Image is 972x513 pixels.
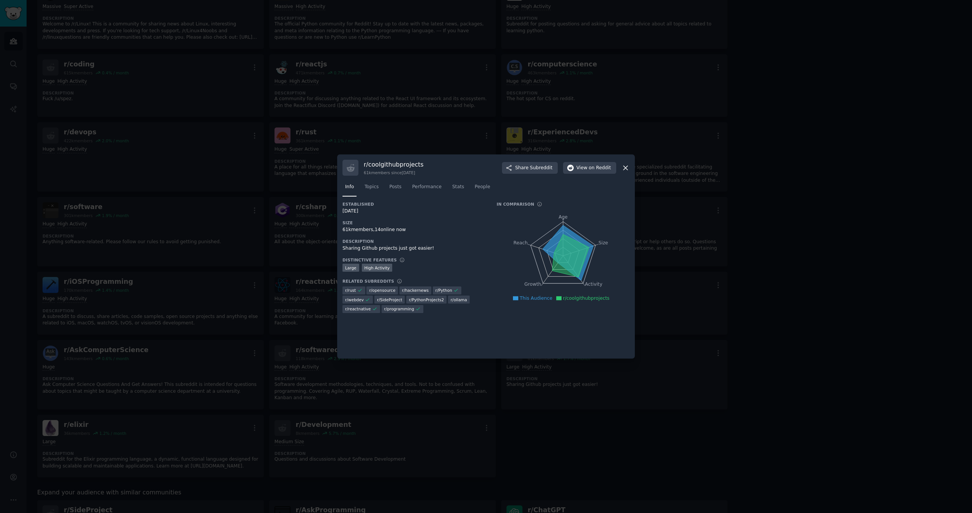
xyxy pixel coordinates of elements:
[387,181,404,197] a: Posts
[345,297,364,302] span: r/ webdev
[513,240,528,245] tspan: Reach
[409,297,444,302] span: r/ PythonProjects2
[342,264,359,272] div: Large
[409,181,444,197] a: Performance
[364,170,423,175] div: 61k members since [DATE]
[369,288,395,293] span: r/ opensource
[345,184,354,190] span: Info
[497,201,534,207] h3: In Comparison
[502,162,558,174] button: ShareSubreddit
[345,306,371,312] span: r/ reactnative
[364,184,379,190] span: Topics
[452,184,464,190] span: Stats
[475,184,490,190] span: People
[436,288,452,293] span: r/ Python
[563,162,616,174] button: Viewon Reddit
[472,181,493,197] a: People
[402,288,429,293] span: r/ hackernews
[342,220,486,225] h3: Size
[362,181,381,197] a: Topics
[585,282,603,287] tspan: Activity
[384,306,414,312] span: r/ programming
[342,239,486,244] h3: Description
[598,240,608,245] tspan: Size
[563,296,609,301] span: r/coolgithubprojects
[342,245,486,252] div: Sharing Github projects just got easier!
[412,184,442,190] span: Performance
[364,161,423,168] h3: r/ coolgithubprojects
[559,214,568,220] tspan: Age
[524,282,541,287] tspan: Growth
[345,288,356,293] span: r/ rust
[362,264,393,272] div: High Activity
[520,296,552,301] span: This Audience
[389,184,401,190] span: Posts
[589,165,611,172] span: on Reddit
[342,227,486,233] div: 61k members, 14 online now
[451,297,467,302] span: r/ ollama
[450,181,467,197] a: Stats
[515,165,552,172] span: Share
[342,257,397,263] h3: Distinctive Features
[342,208,486,215] div: [DATE]
[576,165,611,172] span: View
[530,165,552,172] span: Subreddit
[342,201,486,207] h3: Established
[377,297,402,302] span: r/ SideProject
[342,279,394,284] h3: Related Subreddits
[342,181,357,197] a: Info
